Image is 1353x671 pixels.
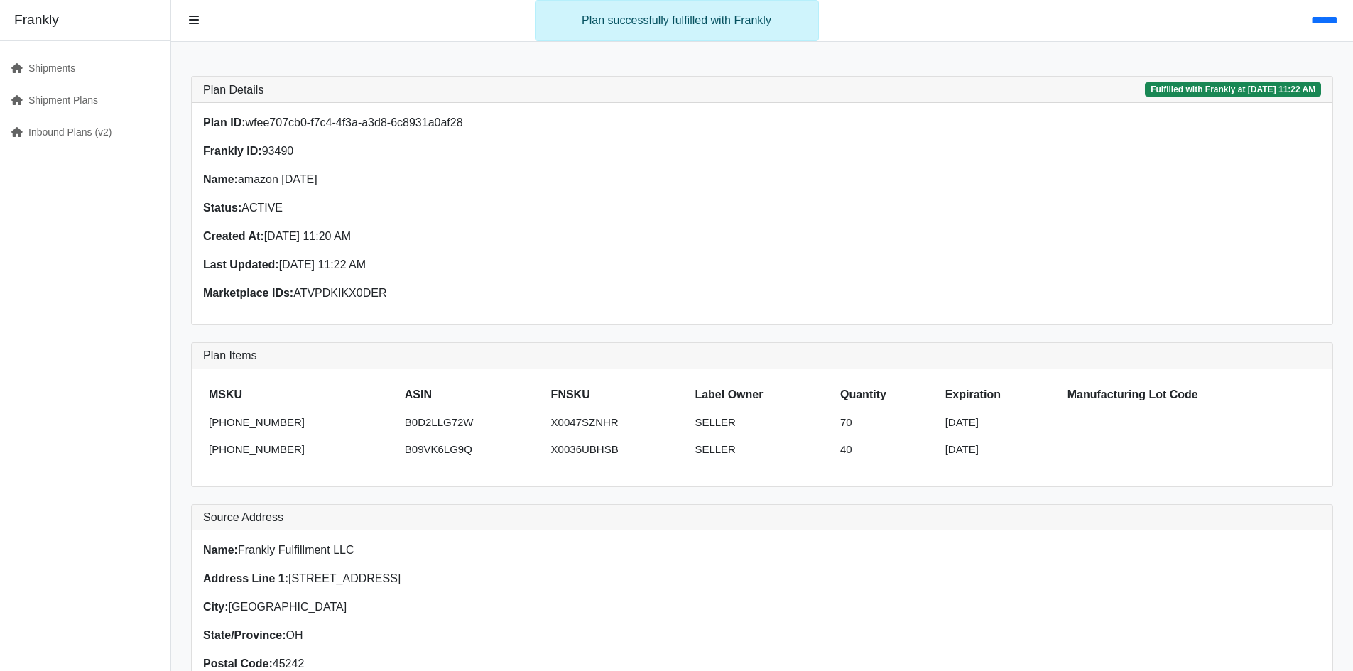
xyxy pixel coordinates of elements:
[203,287,293,299] strong: Marketplace IDs:
[203,436,399,464] td: [PHONE_NUMBER]
[203,542,754,559] p: Frankly Fulfillment LLC
[203,200,754,217] p: ACTIVE
[203,629,286,641] strong: State/Province:
[399,381,545,409] th: ASIN
[689,436,835,464] td: SELLER
[203,658,273,670] strong: Postal Code:
[545,381,690,409] th: FNSKU
[1062,381,1321,409] th: Manufacturing Lot Code
[203,349,1321,362] h3: Plan Items
[203,285,754,302] p: ATVPDKIKX0DER
[203,143,754,160] p: 93490
[545,409,690,437] td: X0047SZNHR
[203,570,754,587] p: [STREET_ADDRESS]
[689,381,835,409] th: Label Owner
[203,601,229,613] strong: City:
[203,572,288,584] strong: Address Line 1:
[545,436,690,464] td: X0036UBHSB
[203,230,264,242] strong: Created At:
[835,436,940,464] td: 40
[399,409,545,437] td: B0D2LLG72W
[1145,82,1321,97] span: Fulfilled with Frankly at [DATE] 11:22 AM
[835,409,940,437] td: 70
[203,116,246,129] strong: Plan ID:
[835,381,940,409] th: Quantity
[203,258,279,271] strong: Last Updated:
[203,171,754,188] p: amazon [DATE]
[203,256,754,273] p: [DATE] 11:22 AM
[203,145,262,157] strong: Frankly ID:
[203,173,238,185] strong: Name:
[203,599,754,616] p: [GEOGRAPHIC_DATA]
[203,381,399,409] th: MSKU
[203,228,754,245] p: [DATE] 11:20 AM
[940,381,1062,409] th: Expiration
[399,436,545,464] td: B09VK6LG9Q
[203,544,238,556] strong: Name:
[203,114,754,131] p: wfee707cb0-f7c4-4f3a-a3d8-6c8931a0af28
[203,202,241,214] strong: Status:
[203,627,754,644] p: OH
[203,83,263,97] h3: Plan Details
[689,409,835,437] td: SELLER
[940,436,1062,464] td: [DATE]
[203,511,1321,524] h3: Source Address
[940,409,1062,437] td: [DATE]
[203,409,399,437] td: [PHONE_NUMBER]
